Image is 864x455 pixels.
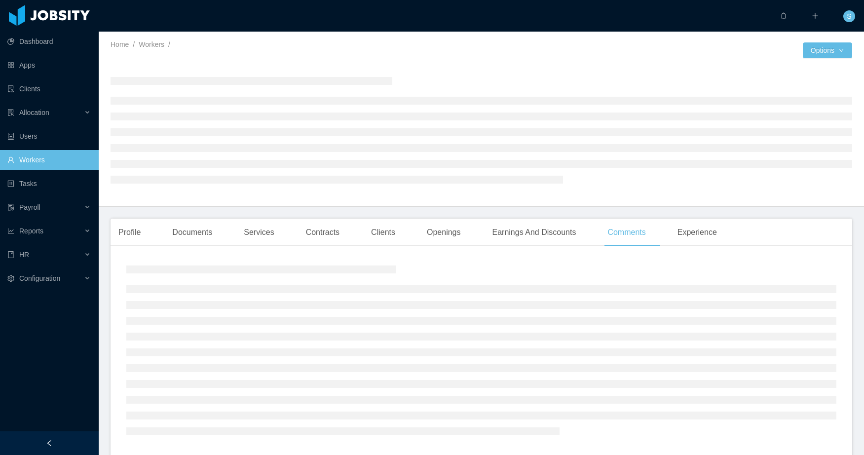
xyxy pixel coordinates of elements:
i: icon: plus [812,12,819,19]
span: Reports [19,227,43,235]
i: icon: file-protect [7,204,14,211]
button: Optionsicon: down [803,42,852,58]
span: Configuration [19,274,60,282]
div: Experience [670,219,725,246]
div: Clients [363,219,403,246]
span: Allocation [19,109,49,116]
a: icon: robotUsers [7,126,91,146]
div: Openings [419,219,469,246]
div: Earnings And Discounts [485,219,584,246]
span: HR [19,251,29,259]
a: Home [111,40,129,48]
span: S [847,10,851,22]
a: icon: profileTasks [7,174,91,193]
span: / [133,40,135,48]
a: icon: userWorkers [7,150,91,170]
i: icon: book [7,251,14,258]
div: Comments [600,219,653,246]
i: icon: line-chart [7,227,14,234]
sup: 0 [787,7,797,17]
div: Documents [164,219,220,246]
div: Contracts [298,219,347,246]
a: Workers [139,40,164,48]
span: / [168,40,170,48]
a: icon: appstoreApps [7,55,91,75]
a: icon: auditClients [7,79,91,99]
i: icon: bell [780,12,787,19]
i: icon: setting [7,275,14,282]
a: icon: pie-chartDashboard [7,32,91,51]
div: Services [236,219,282,246]
span: Payroll [19,203,40,211]
i: icon: solution [7,109,14,116]
div: Profile [111,219,149,246]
